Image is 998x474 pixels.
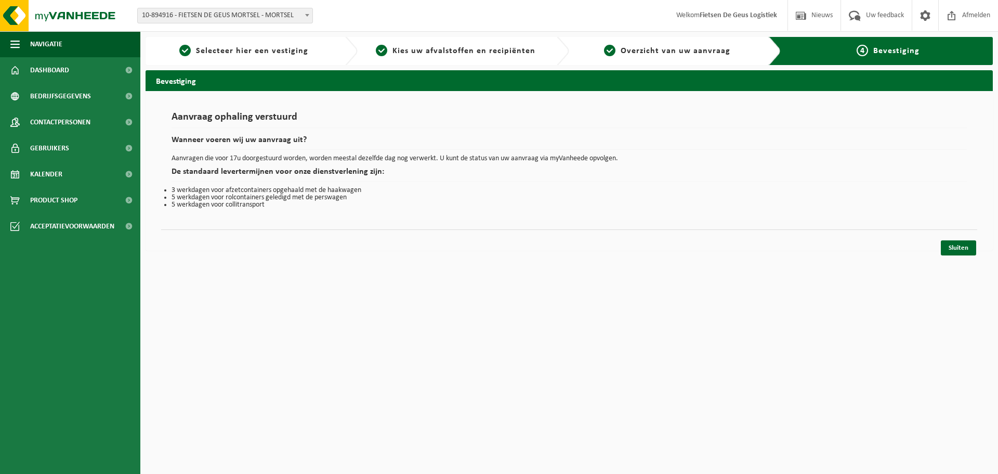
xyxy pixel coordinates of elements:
[30,187,77,213] span: Product Shop
[30,135,69,161] span: Gebruikers
[363,45,549,57] a: 2Kies uw afvalstoffen en recipiënten
[574,45,760,57] a: 3Overzicht van uw aanvraag
[30,213,114,239] span: Acceptatievoorwaarden
[30,31,62,57] span: Navigatie
[172,194,967,201] li: 5 werkdagen voor rolcontainers geledigd met de perswagen
[137,8,313,23] span: 10-894916 - FIETSEN DE GEUS MORTSEL - MORTSEL
[172,201,967,209] li: 5 werkdagen voor collitransport
[172,155,967,162] p: Aanvragen die voor 17u doorgestuurd worden, worden meestal dezelfde dag nog verwerkt. U kunt de s...
[30,161,62,187] span: Kalender
[138,8,312,23] span: 10-894916 - FIETSEN DE GEUS MORTSEL - MORTSEL
[376,45,387,56] span: 2
[621,47,730,55] span: Overzicht van uw aanvraag
[30,109,90,135] span: Contactpersonen
[179,45,191,56] span: 1
[172,168,967,182] h2: De standaard levertermijnen voor onze dienstverlening zijn:
[30,57,69,83] span: Dashboard
[941,240,976,255] a: Sluiten
[172,112,967,128] h1: Aanvraag ophaling verstuurd
[172,187,967,194] li: 3 werkdagen voor afzetcontainers opgehaald met de haakwagen
[700,11,777,19] strong: Fietsen De Geus Logistiek
[604,45,615,56] span: 3
[146,70,993,91] h2: Bevestiging
[196,47,308,55] span: Selecteer hier een vestiging
[151,45,337,57] a: 1Selecteer hier een vestiging
[857,45,868,56] span: 4
[30,83,91,109] span: Bedrijfsgegevens
[172,136,967,150] h2: Wanneer voeren wij uw aanvraag uit?
[392,47,535,55] span: Kies uw afvalstoffen en recipiënten
[873,47,920,55] span: Bevestiging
